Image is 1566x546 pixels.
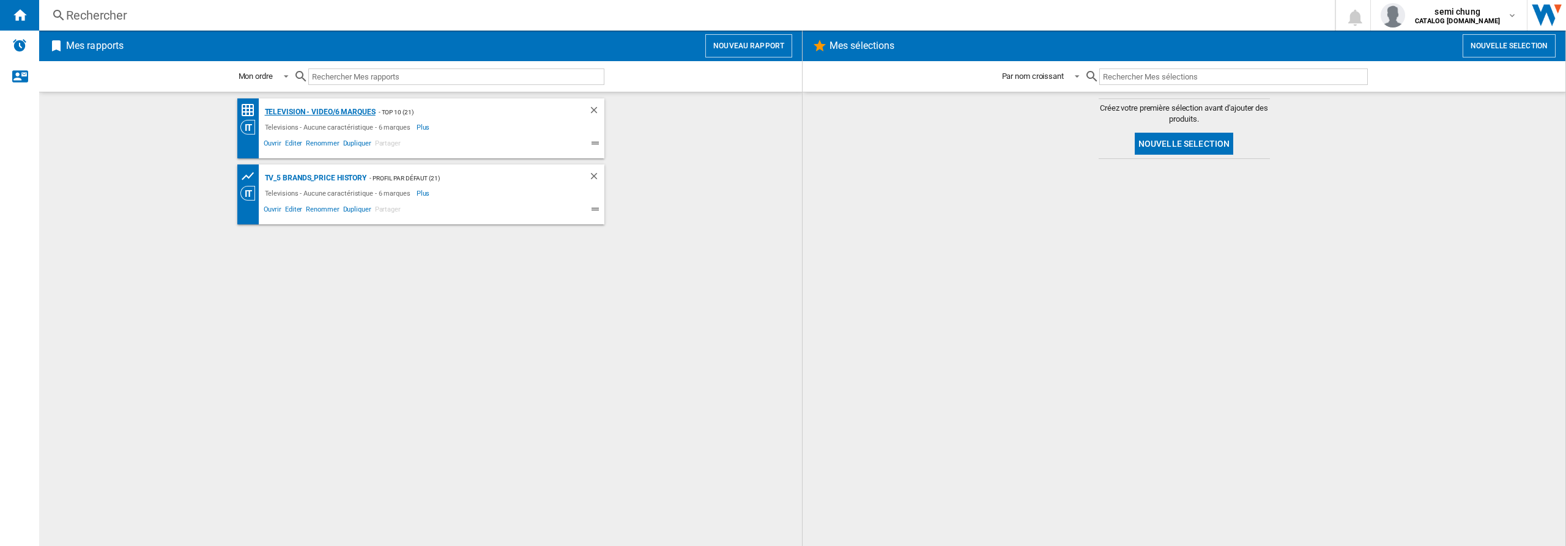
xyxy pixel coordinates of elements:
[417,186,432,201] span: Plus
[283,204,304,218] span: Editer
[262,105,376,120] div: Television - video/6 marques
[240,169,262,184] div: Tableau des prix des produits
[1415,6,1500,18] span: semi chung
[341,204,373,218] span: Dupliquer
[262,204,283,218] span: Ouvrir
[588,171,604,186] div: Supprimer
[262,171,367,186] div: TV_5 Brands_Price History
[827,34,897,57] h2: Mes sélections
[373,138,403,152] span: Partager
[588,105,604,120] div: Supprimer
[341,138,373,152] span: Dupliquer
[64,34,126,57] h2: Mes rapports
[1002,72,1064,81] div: Par nom croissant
[366,171,563,186] div: - Profil par défaut (21)
[308,68,604,85] input: Rechercher Mes rapports
[262,120,417,135] div: Televisions - Aucune caractéristique - 6 marques
[283,138,304,152] span: Editer
[304,204,341,218] span: Renommer
[1381,3,1405,28] img: profile.jpg
[66,7,1303,24] div: Rechercher
[262,186,417,201] div: Televisions - Aucune caractéristique - 6 marques
[239,72,273,81] div: Mon ordre
[240,186,262,201] div: Vision Catégorie
[240,103,262,118] div: Matrice des prix
[1415,17,1500,25] b: CATALOG [DOMAIN_NAME]
[262,138,283,152] span: Ouvrir
[304,138,341,152] span: Renommer
[1463,34,1556,57] button: Nouvelle selection
[1099,68,1368,85] input: Rechercher Mes sélections
[417,120,432,135] span: Plus
[1099,103,1270,125] span: Créez votre première sélection avant d'ajouter des produits.
[373,204,403,218] span: Partager
[705,34,792,57] button: Nouveau rapport
[376,105,564,120] div: - Top 10 (21)
[1135,133,1234,155] button: Nouvelle selection
[12,38,27,53] img: alerts-logo.svg
[240,120,262,135] div: Vision Catégorie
